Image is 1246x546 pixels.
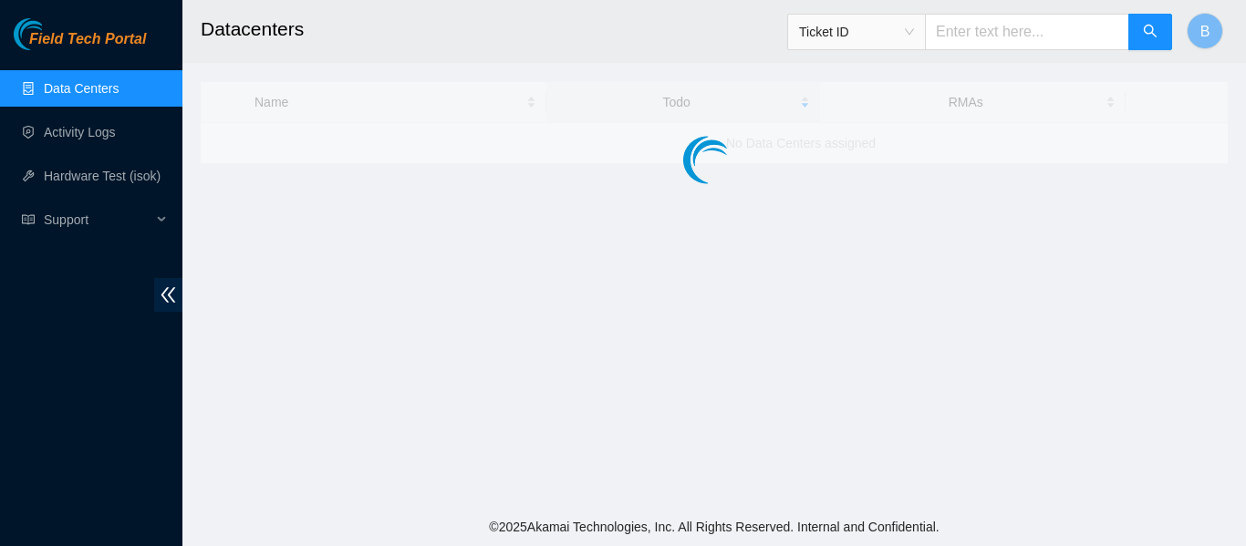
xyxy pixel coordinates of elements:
footer: © 2025 Akamai Technologies, Inc. All Rights Reserved. Internal and Confidential. [182,508,1246,546]
span: double-left [154,278,182,312]
a: Data Centers [44,81,119,96]
button: search [1128,14,1172,50]
span: read [22,213,35,226]
span: B [1200,20,1210,43]
a: Activity Logs [44,125,116,139]
img: Akamai Technologies [14,18,92,50]
a: Akamai TechnologiesField Tech Portal [14,33,146,57]
span: Support [44,201,151,238]
a: Hardware Test (isok) [44,169,161,183]
button: B [1187,13,1223,49]
span: search [1143,24,1158,41]
span: Field Tech Portal [29,31,146,48]
input: Enter text here... [925,14,1129,50]
span: Ticket ID [799,18,914,46]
